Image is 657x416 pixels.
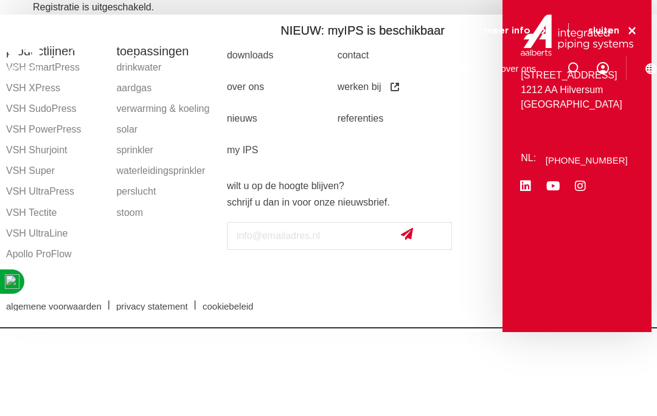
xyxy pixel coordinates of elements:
[6,119,104,140] a: VSH PowerPress
[401,227,413,240] img: send.svg
[6,161,104,181] a: VSH Super
[227,260,412,307] iframe: reCAPTCHA
[116,203,214,223] a: stoom
[116,181,214,202] a: perslucht
[296,44,350,93] a: toepassingen
[6,223,104,244] a: VSH UltraLine
[6,203,104,223] a: VSH Tectite
[501,44,536,93] a: over ons
[375,44,419,93] a: downloads
[227,181,344,191] strong: wilt u op de hoogte blijven?
[227,197,390,207] strong: schrijf u dan in voor onze nieuwsbrief.
[227,40,496,166] nav: Menu
[227,134,338,166] a: my IPS
[116,99,214,119] a: verwarming & koeling
[588,26,619,35] span: sluiten
[6,99,104,119] a: VSH SudoPress
[116,119,214,140] a: solar
[116,302,188,311] span: privacy statement
[280,24,445,37] span: NIEUW: myIPS is beschikbaar
[203,302,253,311] span: cookiebeleid
[107,302,196,311] a: privacy statement
[546,156,628,165] a: [PHONE_NUMBER]
[443,44,476,93] a: services
[6,302,102,311] span: algemene voorwaarden
[521,151,538,165] p: NL:
[239,44,272,93] a: markten
[116,161,214,181] a: waterleidingsprinkler
[175,44,215,93] a: producten
[227,103,338,134] a: nieuws
[175,44,536,93] nav: Menu
[597,44,609,93] div: my IPS
[227,222,452,250] input: info@emailadres.nl
[116,140,214,161] a: sprinkler
[484,26,549,36] a: meer info
[484,26,530,35] span: meer info
[193,302,262,311] a: cookiebeleid
[6,140,104,161] a: VSH Shurjoint
[6,181,104,202] a: VSH UltraPress
[6,244,104,265] a: Apollo ProFlow
[588,26,638,36] a: sluiten
[338,103,448,134] a: referenties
